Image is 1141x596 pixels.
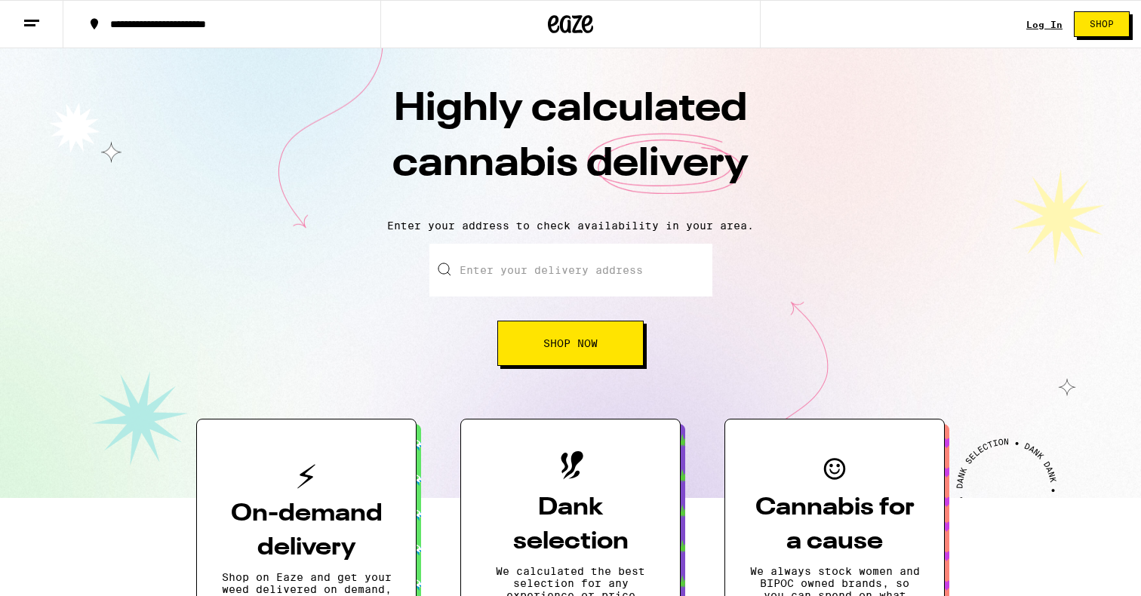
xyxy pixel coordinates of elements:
h3: Dank selection [485,491,656,559]
a: Log In [1026,20,1063,29]
h1: Highly calculated cannabis delivery [306,82,835,207]
input: Enter your delivery address [429,244,712,296]
button: Shop [1074,11,1130,37]
h3: Cannabis for a cause [749,491,920,559]
button: Shop Now [497,321,644,366]
span: Shop Now [543,338,598,349]
h3: On-demand delivery [221,497,392,565]
span: Shop [1090,20,1114,29]
p: Enter your address to check availability in your area. [15,220,1126,232]
a: Shop [1063,11,1141,37]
